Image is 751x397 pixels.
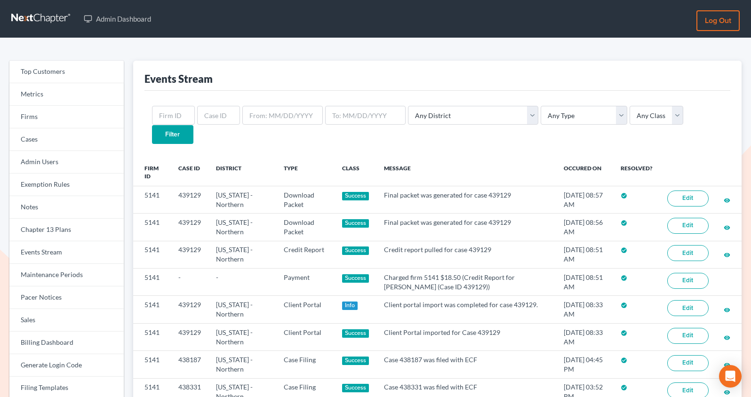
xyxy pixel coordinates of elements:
i: visibility [724,362,730,368]
a: Edit [667,355,709,371]
a: visibility [724,333,730,341]
a: visibility [724,305,730,313]
div: Success [342,274,369,283]
a: visibility [724,196,730,204]
td: - [171,269,208,296]
i: visibility [724,307,730,313]
td: Download Packet [276,214,335,241]
td: Client Portal [276,323,335,350]
a: Firms [9,106,124,128]
div: Success [342,329,369,338]
td: Final packet was generated for case 439129 [376,214,556,241]
td: 5141 [133,214,171,241]
a: Cases [9,128,124,151]
a: Top Customers [9,61,124,83]
th: Resolved? [613,159,660,186]
td: [US_STATE] - Northern [208,351,276,378]
input: From: MM/DD/YYYY [242,106,323,125]
th: Type [276,159,335,186]
a: Edit [667,300,709,316]
td: Client Portal imported for Case 439129 [376,323,556,350]
td: 5141 [133,323,171,350]
th: Occured On [556,159,613,186]
th: Message [376,159,556,186]
td: [DATE] 04:45 PM [556,351,613,378]
td: 5141 [133,269,171,296]
i: check_circle [621,220,627,226]
i: check_circle [621,275,627,281]
td: Final packet was generated for case 439129 [376,186,556,213]
input: Case ID [197,106,240,125]
td: - [208,269,276,296]
a: Edit [667,218,709,234]
td: [DATE] 08:56 AM [556,214,613,241]
a: Notes [9,196,124,219]
a: Metrics [9,83,124,106]
td: 439129 [171,214,208,241]
td: 439129 [171,296,208,323]
i: visibility [724,252,730,258]
td: Client portal import was completed for case 439129. [376,296,556,323]
i: visibility [724,197,730,204]
a: Edit [667,191,709,206]
a: Billing Dashboard [9,332,124,354]
th: District [208,159,276,186]
a: Edit [667,273,709,289]
td: Download Packet [276,186,335,213]
td: [DATE] 08:33 AM [556,296,613,323]
td: Credit Report [276,241,335,268]
div: Info [342,302,358,310]
a: visibility [724,388,730,396]
div: Events Stream [144,72,213,86]
i: check_circle [621,384,627,391]
td: [DATE] 08:33 AM [556,323,613,350]
a: Edit [667,328,709,344]
a: visibility [724,360,730,368]
div: Success [342,219,369,228]
td: Client Portal [276,296,335,323]
div: Success [342,357,369,365]
a: Events Stream [9,241,124,264]
td: [DATE] 08:51 AM [556,241,613,268]
td: 5141 [133,241,171,268]
div: Success [342,246,369,255]
a: visibility [724,250,730,258]
td: Case 438187 was filed with ECF [376,351,556,378]
td: [US_STATE] - Northern [208,241,276,268]
a: Maintenance Periods [9,264,124,286]
input: Firm ID [152,106,195,125]
a: Chapter 13 Plans [9,219,124,241]
td: 5141 [133,351,171,378]
a: visibility [724,223,730,231]
td: Credit report pulled for case 439129 [376,241,556,268]
td: 438187 [171,351,208,378]
i: visibility [724,224,730,231]
td: [US_STATE] - Northern [208,296,276,323]
a: Admin Dashboard [79,10,156,27]
div: Success [342,384,369,392]
td: Case Filing [276,351,335,378]
th: Class [335,159,377,186]
i: check_circle [621,302,627,309]
td: [US_STATE] - Northern [208,323,276,350]
td: 439129 [171,241,208,268]
td: 5141 [133,186,171,213]
div: Success [342,192,369,200]
th: Firm ID [133,159,171,186]
a: Admin Users [9,151,124,174]
td: [DATE] 08:51 AM [556,269,613,296]
td: 439129 [171,323,208,350]
i: check_circle [621,357,627,364]
td: Charged firm 5141 $18.50 (Credit Report for [PERSON_NAME] (Case ID 439129)) [376,269,556,296]
td: [DATE] 08:57 AM [556,186,613,213]
a: Generate Login Code [9,354,124,377]
input: Filter [152,125,193,144]
a: Exemption Rules [9,174,124,196]
i: visibility [724,389,730,396]
th: Case ID [171,159,208,186]
input: To: MM/DD/YYYY [325,106,406,125]
td: [US_STATE] - Northern [208,186,276,213]
i: check_circle [621,192,627,199]
td: [US_STATE] - Northern [208,214,276,241]
div: Open Intercom Messenger [719,365,742,388]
